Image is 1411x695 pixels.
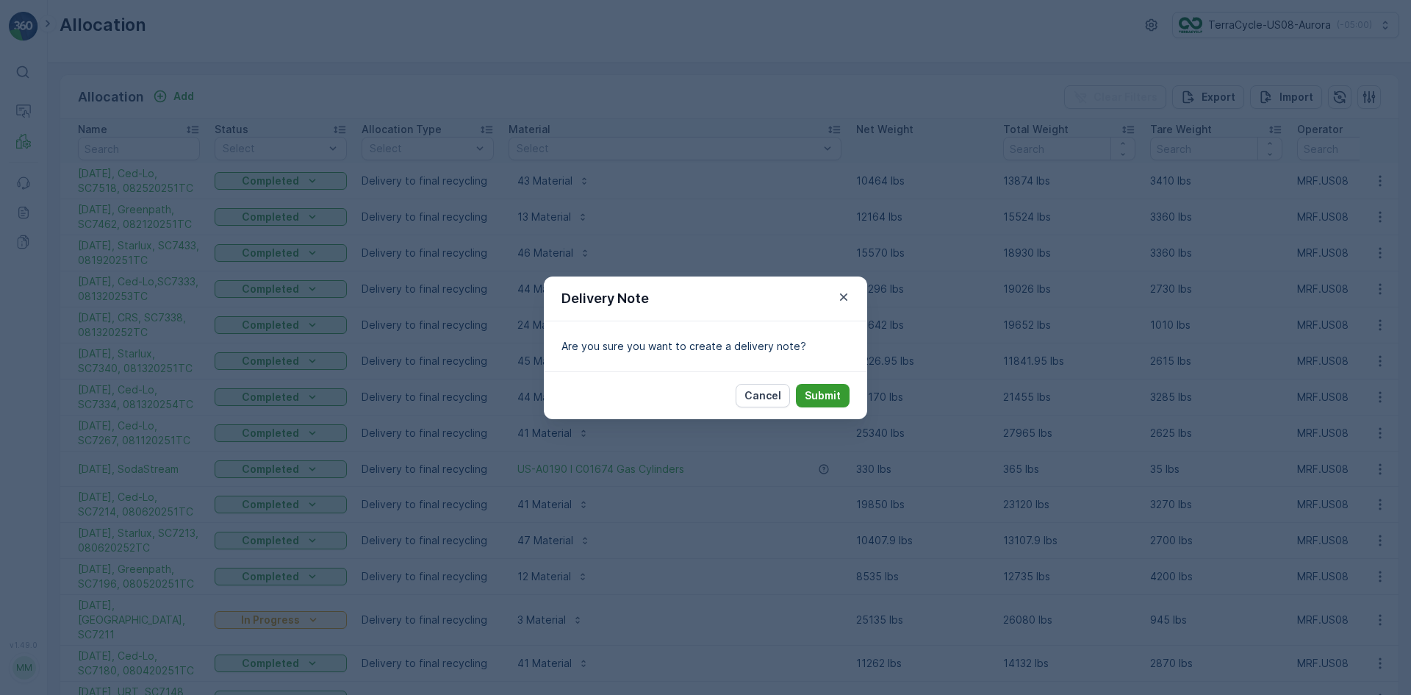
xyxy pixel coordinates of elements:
p: Submit [805,388,841,403]
button: Submit [796,384,850,407]
button: Cancel [736,384,790,407]
p: Are you sure you want to create a delivery note? [561,339,850,354]
p: Delivery Note [561,288,649,309]
p: Cancel [744,388,781,403]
